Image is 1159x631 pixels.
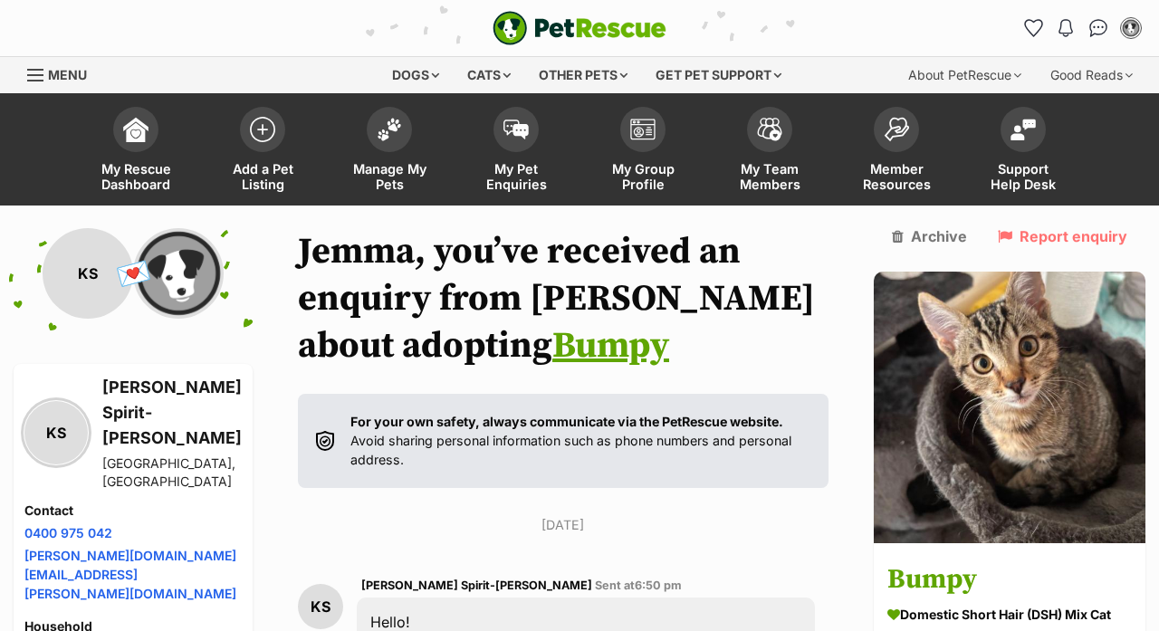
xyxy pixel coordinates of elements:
div: Good Reads [1038,57,1145,93]
span: [PERSON_NAME] Spirit-[PERSON_NAME] [361,578,592,592]
a: Archive [892,228,967,244]
a: Menu [27,57,100,90]
span: Support Help Desk [982,161,1064,192]
a: My Rescue Dashboard [72,98,199,206]
h3: Bumpy [887,560,1132,601]
div: KS [24,401,88,464]
img: logo-e224e6f780fb5917bec1dbf3a21bbac754714ae5b6737aabdf751b685950b380.svg [493,11,666,45]
img: SANA ANIMAL RESCUE AND REHABILITATION profile pic [133,228,224,319]
a: Support Help Desk [960,98,1087,206]
a: My Team Members [706,98,833,206]
div: KS [43,228,133,319]
h3: [PERSON_NAME] Spirit-[PERSON_NAME] [102,375,242,451]
a: My Group Profile [579,98,706,206]
a: 0400 975 042 [24,525,112,540]
a: Favourites [1019,14,1048,43]
span: 💌 [113,254,154,293]
span: My Rescue Dashboard [95,161,177,192]
a: Report enquiry [998,228,1127,244]
span: Add a Pet Listing [222,161,303,192]
a: My Pet Enquiries [453,98,579,206]
p: [DATE] [298,515,829,534]
button: Notifications [1051,14,1080,43]
img: team-members-icon-5396bd8760b3fe7c0b43da4ab00e1e3bb1a5d9ba89233759b79545d2d3fc5d0d.svg [757,118,782,141]
a: Add a Pet Listing [199,98,326,206]
img: member-resources-icon-8e73f808a243e03378d46382f2149f9095a855e16c252ad45f914b54edf8863c.svg [884,117,909,141]
a: Conversations [1084,14,1113,43]
span: Member Resources [856,161,937,192]
ul: Account quick links [1019,14,1145,43]
a: Member Resources [833,98,960,206]
div: Get pet support [643,57,794,93]
img: dashboard-icon-eb2f2d2d3e046f16d808141f083e7271f6b2e854fb5c12c21221c1fb7104beca.svg [123,117,148,142]
span: My Pet Enquiries [475,161,557,192]
img: pet-enquiries-icon-7e3ad2cf08bfb03b45e93fb7055b45f3efa6380592205ae92323e6603595dc1f.svg [503,120,529,139]
a: [PERSON_NAME][DOMAIN_NAME][EMAIL_ADDRESS][PERSON_NAME][DOMAIN_NAME] [24,548,236,601]
div: About PetRescue [896,57,1034,93]
img: add-pet-listing-icon-0afa8454b4691262ce3f59096e99ab1cd57d4a30225e0717b998d2c9b9846f56.svg [250,117,275,142]
span: Menu [48,67,87,82]
h1: Jemma, you’ve received an enquiry from [PERSON_NAME] about adopting [298,228,829,369]
button: My account [1116,14,1145,43]
h4: Contact [24,502,242,520]
div: [GEOGRAPHIC_DATA], [GEOGRAPHIC_DATA] [102,454,242,491]
img: chat-41dd97257d64d25036548639549fe6c8038ab92f7586957e7f3b1b290dea8141.svg [1089,19,1108,37]
span: Sent at [595,578,682,592]
div: Dogs [379,57,452,93]
a: Manage My Pets [326,98,453,206]
span: My Group Profile [602,161,684,192]
span: 6:50 pm [635,578,682,592]
div: Domestic Short Hair (DSH) Mix Cat [887,606,1132,625]
div: Other pets [526,57,640,93]
a: Bumpy [552,323,669,368]
span: My Team Members [729,161,810,192]
img: Jemma profile pic [1122,19,1140,37]
div: Cats [455,57,523,93]
span: Manage My Pets [349,161,430,192]
div: KS [298,584,343,629]
img: Bumpy [874,272,1145,543]
img: notifications-46538b983faf8c2785f20acdc204bb7945ddae34d4c08c2a6579f10ce5e182be.svg [1058,19,1073,37]
a: PetRescue [493,11,666,45]
strong: For your own safety, always communicate via the PetRescue website. [350,414,783,429]
p: Avoid sharing personal information such as phone numbers and personal address. [350,412,810,470]
img: help-desk-icon-fdf02630f3aa405de69fd3d07c3f3aa587a6932b1a1747fa1d2bba05be0121f9.svg [1011,119,1036,140]
img: group-profile-icon-3fa3cf56718a62981997c0bc7e787c4b2cf8bcc04b72c1350f741eb67cf2f40e.svg [630,119,656,140]
img: manage-my-pets-icon-02211641906a0b7f246fdf0571729dbe1e7629f14944591b6c1af311fb30b64b.svg [377,118,402,141]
